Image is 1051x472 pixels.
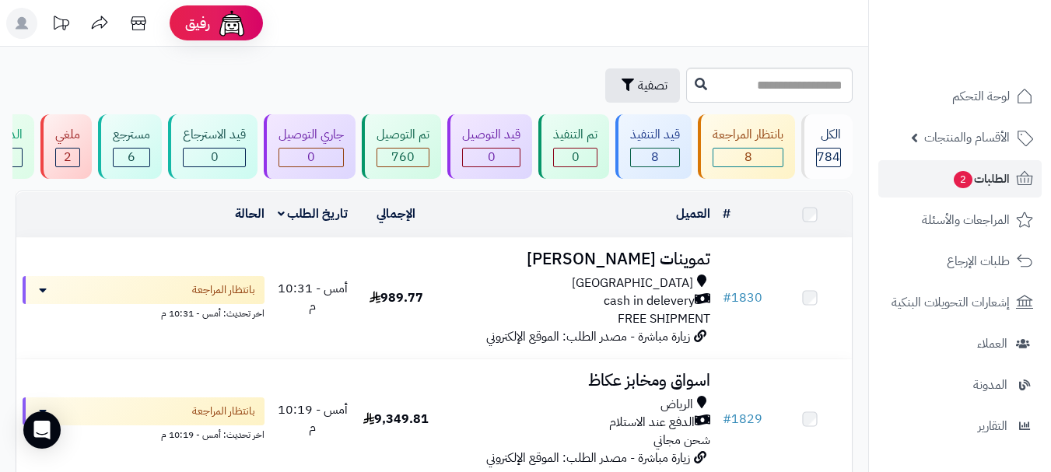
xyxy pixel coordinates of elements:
[618,309,710,328] span: FREE SHIPMENT
[64,148,72,166] span: 2
[184,149,245,166] div: 0
[535,114,612,179] a: تم التنفيذ 0
[651,148,659,166] span: 8
[954,171,972,188] span: 2
[952,86,1010,107] span: لوحة التحكم
[114,149,149,166] div: 6
[261,114,359,179] a: جاري التوصيل 0
[128,148,135,166] span: 6
[638,76,667,95] span: تصفية
[183,126,246,144] div: قيد الاسترجاع
[444,250,710,268] h3: تموينات [PERSON_NAME]
[922,209,1010,231] span: المراجعات والأسئلة
[723,288,731,307] span: #
[947,250,1010,272] span: طلبات الإرجاع
[653,431,710,449] span: شحن مجاني
[23,411,61,449] div: Open Intercom Messenger
[723,410,762,428] a: #1829
[878,160,1042,198] a: الطلبات2
[488,148,496,166] span: 0
[612,114,695,179] a: قيد التنفيذ 8
[977,333,1007,355] span: العملاء
[878,243,1042,280] a: طلبات الإرجاع
[444,372,710,390] h3: اسواق ومخابز عكاظ
[609,414,695,432] span: الدفع عند الاستلام
[695,114,798,179] a: بانتظار المراجعة 8
[660,396,693,414] span: الرياض
[216,8,247,39] img: ai-face.png
[572,274,693,292] span: [GEOGRAPHIC_DATA]
[713,126,783,144] div: بانتظار المراجعة
[235,205,265,223] a: الحالة
[604,292,695,310] span: cash in delevery
[553,126,597,144] div: تم التنفيذ
[878,78,1042,115] a: لوحة التحكم
[278,400,348,437] span: أمس - 10:19 م
[279,149,343,166] div: 0
[192,404,255,419] span: بانتظار المراجعة
[377,126,429,144] div: تم التوصيل
[878,366,1042,404] a: المدونة
[486,327,690,346] span: زيارة مباشرة - مصدر الطلب: الموقع الإلكتروني
[952,168,1010,190] span: الطلبات
[113,126,150,144] div: مسترجع
[370,288,423,307] span: 989.77
[723,288,762,307] a: #1830
[278,279,348,316] span: أمس - 10:31 م
[278,205,349,223] a: تاريخ الطلب
[41,8,80,43] a: تحديثات المنصة
[192,282,255,298] span: بانتظار المراجعة
[744,148,752,166] span: 8
[279,126,344,144] div: جاري التوصيل
[676,205,710,223] a: العميل
[37,114,95,179] a: ملغي 2
[463,149,520,166] div: 0
[359,114,444,179] a: تم التوصيل 760
[892,292,1010,313] span: إشعارات التحويلات البنكية
[630,126,680,144] div: قيد التنفيذ
[945,40,1036,72] img: logo-2.png
[55,126,80,144] div: ملغي
[973,374,1007,396] span: المدونة
[816,126,841,144] div: الكل
[924,127,1010,149] span: الأقسام والمنتجات
[798,114,856,179] a: الكل784
[363,410,429,428] span: 9,349.81
[23,425,265,442] div: اخر تحديث: أمس - 10:19 م
[878,325,1042,362] a: العملاء
[95,114,165,179] a: مسترجع 6
[307,148,315,166] span: 0
[165,114,261,179] a: قيد الاسترجاع 0
[723,205,730,223] a: #
[978,415,1007,437] span: التقارير
[211,148,219,166] span: 0
[878,284,1042,321] a: إشعارات التحويلات البنكية
[391,148,415,166] span: 760
[486,449,690,467] span: زيارة مباشرة - مصدر الطلب: الموقع الإلكتروني
[444,114,535,179] a: قيد التوصيل 0
[56,149,79,166] div: 2
[23,304,265,320] div: اخر تحديث: أمس - 10:31 م
[878,407,1042,445] a: التقارير
[723,410,731,428] span: #
[572,148,580,166] span: 0
[462,126,520,144] div: قيد التوصيل
[631,149,679,166] div: 8
[377,149,429,166] div: 760
[878,201,1042,239] a: المراجعات والأسئلة
[554,149,597,166] div: 0
[377,205,415,223] a: الإجمالي
[185,14,210,33] span: رفيق
[605,68,680,103] button: تصفية
[817,148,840,166] span: 784
[713,149,783,166] div: 8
